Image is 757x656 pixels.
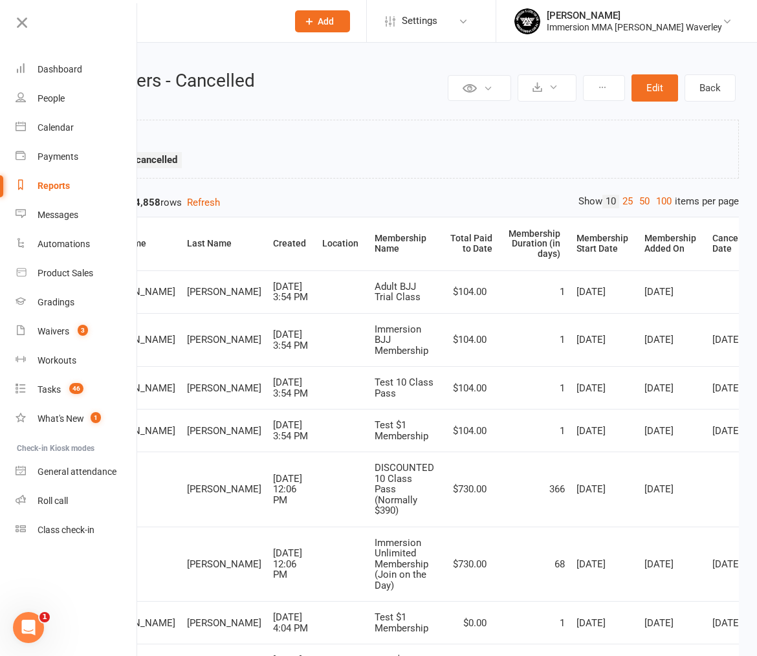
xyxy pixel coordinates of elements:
[69,383,83,394] span: 46
[375,462,434,516] span: DISCOUNTED 10 Class Pass (Normally $390)
[576,286,606,298] span: [DATE]
[38,496,68,506] div: Roll call
[375,377,433,399] span: Test 10 Class Pass
[187,617,261,629] span: [PERSON_NAME]
[318,16,334,27] span: Add
[16,487,138,516] a: Roll call
[576,425,606,437] span: [DATE]
[554,558,565,570] span: 68
[453,334,487,345] span: $104.00
[38,151,78,162] div: Payments
[619,195,636,208] a: 25
[644,382,674,394] span: [DATE]
[39,612,50,622] span: 1
[16,404,138,433] a: What's New1
[712,425,741,437] span: [DATE]
[273,329,308,351] span: [DATE] 3:54 PM
[187,239,257,248] div: Last Name
[187,195,220,210] button: Refresh
[576,382,606,394] span: [DATE]
[16,230,138,259] a: Automations
[187,382,261,394] span: [PERSON_NAME]
[644,234,696,254] div: Membership Added On
[712,617,741,629] span: [DATE]
[187,286,261,298] span: [PERSON_NAME]
[78,325,88,336] span: 3
[13,612,44,643] iframe: Intercom live chat
[653,195,675,208] a: 100
[446,234,492,254] div: Total Paid to Date
[549,483,565,495] span: 366
[402,6,437,36] span: Settings
[105,154,177,166] strong: Equals cancelled
[560,425,565,437] span: 1
[453,382,487,394] span: $104.00
[463,617,487,629] span: $0.00
[85,71,444,91] h2: Members - Cancelled
[101,617,175,629] span: [PERSON_NAME]
[644,286,674,298] span: [DATE]
[273,473,302,506] span: [DATE] 12:06 PM
[38,413,84,424] div: What's New
[38,239,90,249] div: Automations
[576,617,606,629] span: [DATE]
[16,516,138,545] a: Class kiosk mode
[273,547,302,580] span: [DATE] 12:06 PM
[295,10,350,32] button: Add
[91,412,101,423] span: 1
[453,425,487,437] span: $104.00
[273,239,306,248] div: Created
[16,346,138,375] a: Workouts
[631,74,678,102] button: Edit
[135,197,160,208] strong: 4,858
[560,382,565,394] span: 1
[38,180,70,191] div: Reports
[38,297,74,307] div: Gradings
[547,10,722,21] div: [PERSON_NAME]
[16,113,138,142] a: Calendar
[16,201,138,230] a: Messages
[560,334,565,345] span: 1
[576,334,606,345] span: [DATE]
[712,558,741,570] span: [DATE]
[644,483,674,495] span: [DATE]
[273,281,308,303] span: [DATE] 3:54 PM
[576,558,606,570] span: [DATE]
[38,466,116,477] div: General attendance
[644,558,674,570] span: [DATE]
[375,281,421,303] span: Adult BJJ Trial Class
[375,419,428,442] span: Test $1 Membership
[453,286,487,298] span: $104.00
[16,259,138,288] a: Product Sales
[576,483,606,495] span: [DATE]
[16,317,138,346] a: Waivers 3
[187,558,261,570] span: [PERSON_NAME]
[685,74,736,102] a: Back
[644,425,674,437] span: [DATE]
[38,93,65,104] div: People
[560,617,565,629] span: 1
[514,8,540,34] img: thumb_image1704201953.png
[38,355,76,366] div: Workouts
[375,611,428,634] span: Test $1 Membership
[453,558,487,570] span: $730.00
[187,483,261,495] span: [PERSON_NAME]
[509,229,560,259] div: Membership Duration (in days)
[16,84,138,113] a: People
[576,234,628,254] div: Membership Start Date
[76,12,278,30] input: Search...
[38,326,69,336] div: Waivers
[187,334,261,345] span: [PERSON_NAME]
[101,425,175,437] span: [PERSON_NAME]
[101,286,175,298] span: [PERSON_NAME]
[453,483,487,495] span: $730.00
[560,286,565,298] span: 1
[16,457,138,487] a: General attendance kiosk mode
[16,142,138,171] a: Payments
[38,384,61,395] div: Tasks
[38,268,93,278] div: Product Sales
[38,64,82,74] div: Dashboard
[62,195,739,210] div: Showing of rows
[16,171,138,201] a: Reports
[322,239,358,248] div: Location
